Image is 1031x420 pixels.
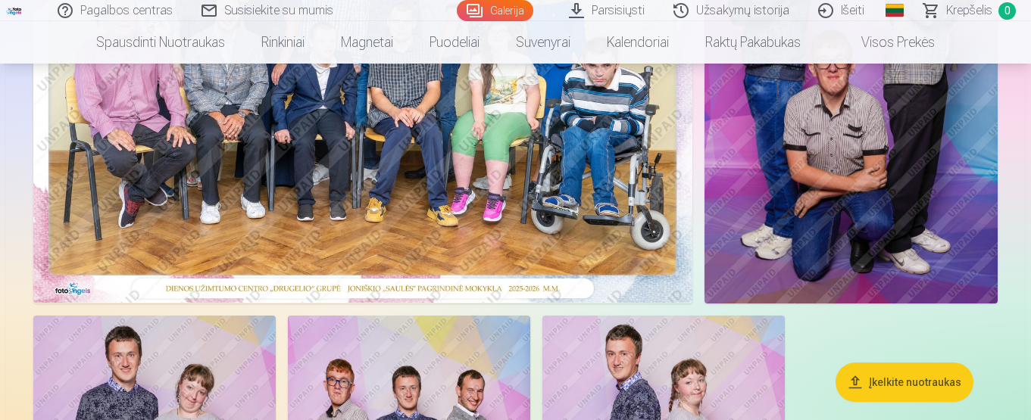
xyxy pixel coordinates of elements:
span: Krepšelis [946,2,992,20]
a: Raktų pakabukas [687,21,819,64]
a: Magnetai [323,21,411,64]
a: Puodeliai [411,21,498,64]
a: Visos prekės [819,21,953,64]
a: Rinkiniai [243,21,323,64]
span: 0 [998,2,1016,20]
button: Įkelkite nuotraukas [836,362,973,402]
a: Kalendoriai [589,21,687,64]
a: Suvenyrai [498,21,589,64]
a: Spausdinti nuotraukas [78,21,243,64]
img: /fa2 [6,6,23,15]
